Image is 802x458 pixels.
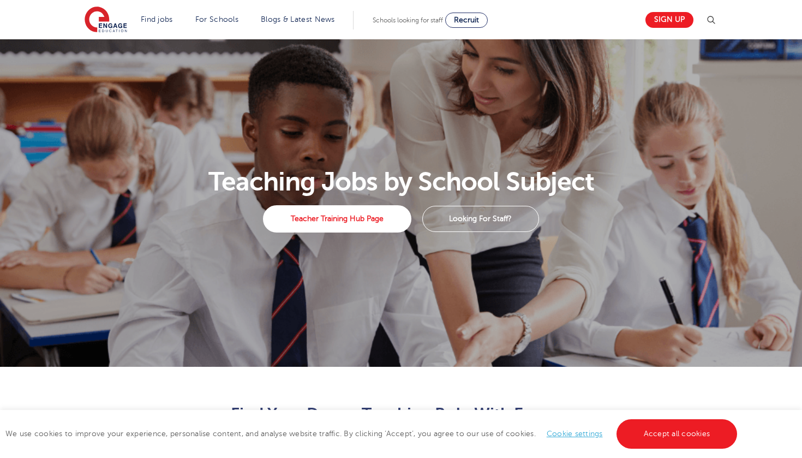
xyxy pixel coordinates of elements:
[617,419,738,449] a: Accept all cookies
[422,206,539,232] a: Looking For Staff?
[85,7,127,34] img: Engage Education
[645,12,693,28] a: Sign up
[454,16,479,24] span: Recruit
[195,15,238,23] a: For Schools
[373,16,443,24] span: Schools looking for staff
[5,430,740,438] span: We use cookies to improve your experience, personalise content, and analyse website traffic. By c...
[141,15,173,23] a: Find jobs
[261,15,335,23] a: Blogs & Latest News
[547,430,603,438] a: Cookie settings
[79,169,724,195] h1: Teaching Jobs by School Subject
[134,405,669,424] h2: Find Your Dream Teaching Role With Engage
[445,13,488,28] a: Recruit
[263,205,411,233] a: Teacher Training Hub Page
